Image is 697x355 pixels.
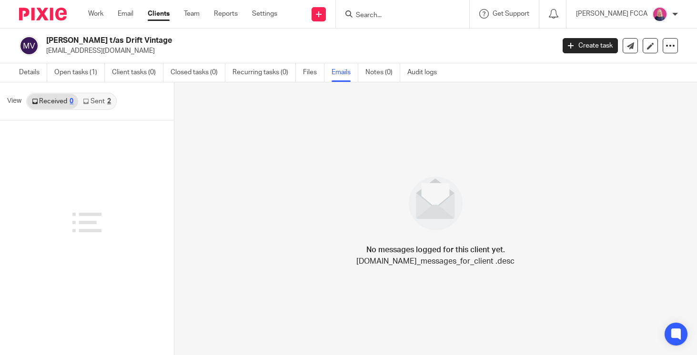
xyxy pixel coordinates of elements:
a: Audit logs [407,63,444,82]
span: View [7,96,21,106]
a: Recurring tasks (0) [232,63,296,82]
a: Open tasks (1) [54,63,105,82]
a: Client tasks (0) [112,63,163,82]
h2: [PERSON_NAME] t/as Drift Vintage [46,36,448,46]
span: Get Support [493,10,529,17]
a: Emails [332,63,358,82]
a: Received0 [27,94,78,109]
p: [DOMAIN_NAME]_messages_for_client .desc [356,256,515,267]
a: Team [184,9,200,19]
a: Work [88,9,103,19]
a: Email [118,9,133,19]
a: Sent2 [78,94,115,109]
a: Reports [214,9,238,19]
p: [EMAIL_ADDRESS][DOMAIN_NAME] [46,46,548,56]
a: Details [19,63,47,82]
img: image [403,170,469,237]
a: Files [303,63,324,82]
h4: No messages logged for this client yet. [366,244,505,256]
a: Notes (0) [365,63,400,82]
img: Pixie [19,8,67,20]
p: [PERSON_NAME] FCCA [576,9,647,19]
a: Create task [563,38,618,53]
a: Closed tasks (0) [171,63,225,82]
input: Search [355,11,441,20]
div: 2 [107,98,111,105]
img: Cheryl%20Sharp%20FCCA.png [652,7,667,22]
img: svg%3E [19,36,39,56]
div: 0 [70,98,73,105]
a: Clients [148,9,170,19]
a: Settings [252,9,277,19]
